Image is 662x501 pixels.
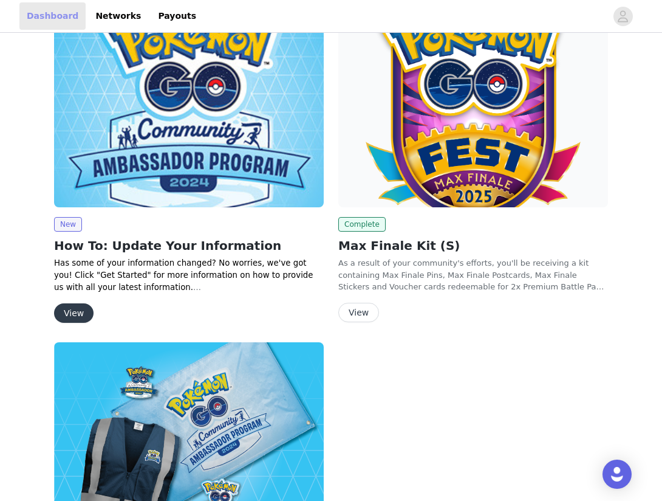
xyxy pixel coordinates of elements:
[88,2,148,30] a: Networks
[602,460,632,489] div: Open Intercom Messenger
[338,5,608,207] img: Pokémon GO Community Ambassador Program
[338,308,379,317] a: View
[54,5,324,207] img: Pokémon GO Community Ambassador Program
[54,237,324,255] h2: How To: Update Your Information
[617,7,629,26] div: avatar
[338,303,379,322] button: View
[151,2,203,30] a: Payouts
[338,257,608,293] p: As a result of your community's efforts, you'll be receiving a kit containing Max Finale Pins, Ma...
[54,258,313,292] span: Has some of your information changed? No worries, we've got you! Click "Get Started" for more inf...
[54,217,82,232] span: New
[338,217,386,232] span: Complete
[338,237,608,255] h2: Max Finale Kit (S)
[19,2,86,30] a: Dashboard
[54,309,94,318] a: View
[54,303,94,323] button: View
